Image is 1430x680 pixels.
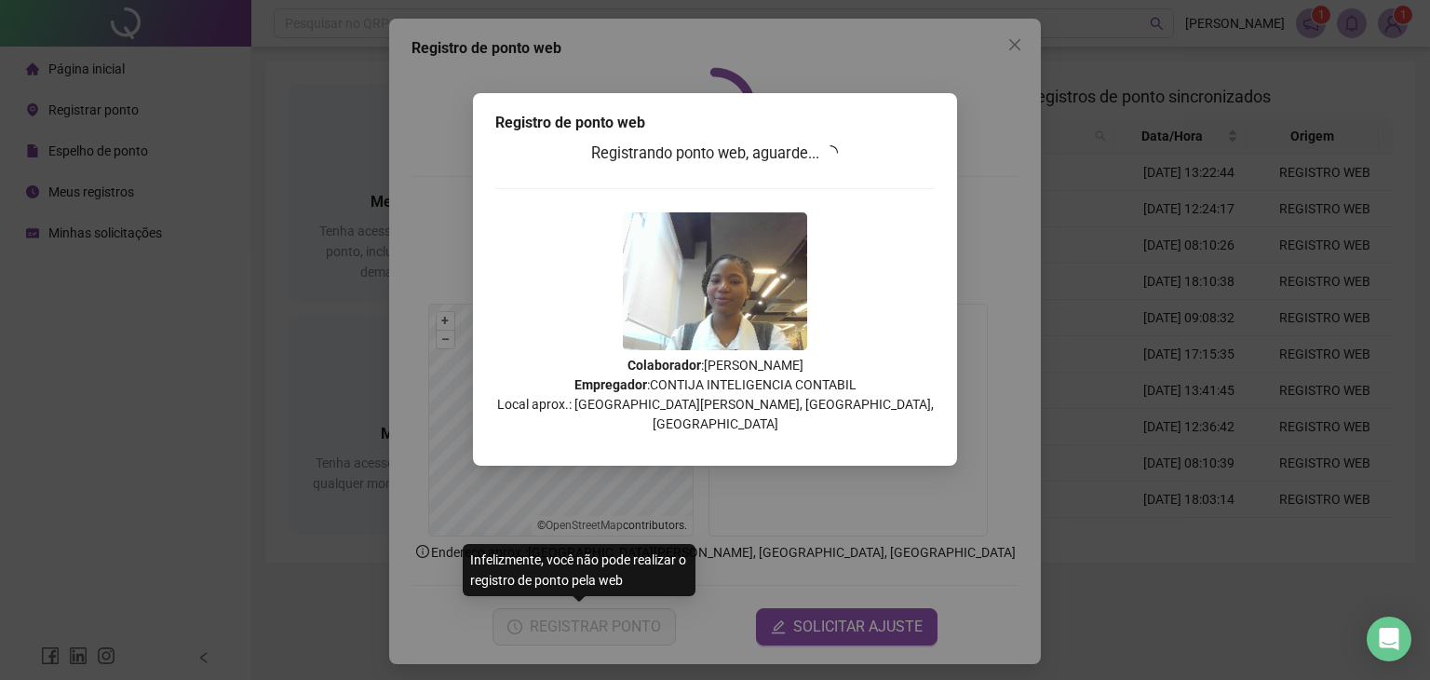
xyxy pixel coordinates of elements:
[1367,617,1411,661] div: Open Intercom Messenger
[495,142,935,166] h3: Registrando ponto web, aguarde...
[823,145,838,160] span: loading
[627,358,701,373] strong: Colaborador
[623,212,807,350] img: 9k=
[574,377,647,392] strong: Empregador
[495,356,935,434] p: : [PERSON_NAME] : CONTIJA INTELIGENCIA CONTABIL Local aprox.: [GEOGRAPHIC_DATA][PERSON_NAME], [GE...
[463,544,695,596] div: Infelizmente, você não pode realizar o registro de ponto pela web
[495,112,935,134] div: Registro de ponto web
